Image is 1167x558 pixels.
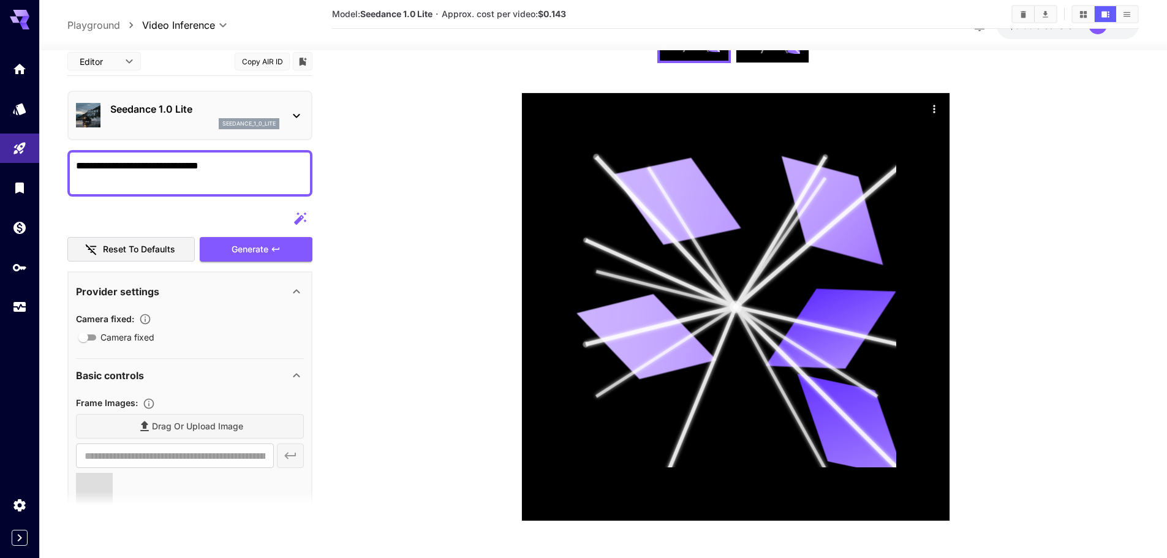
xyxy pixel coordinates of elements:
button: Generate [200,236,312,262]
div: Settings [12,497,27,513]
button: Copy AIR ID [235,52,290,70]
span: Video Inference [142,18,215,32]
div: API Keys [12,260,27,275]
p: Seedance 1.0 Lite [110,102,279,116]
button: Expand sidebar [12,530,28,546]
p: Basic controls [76,368,144,383]
div: Wallet [12,220,27,235]
a: Playground [67,18,120,32]
b: $0.143 [538,9,566,19]
div: Show videos in grid viewShow videos in video viewShow videos in list view [1071,5,1139,23]
p: · [436,7,439,21]
button: Show videos in list view [1116,6,1138,22]
span: $0.00 [1009,20,1036,31]
div: Home [12,61,27,77]
button: Show videos in grid view [1073,6,1094,22]
p: Provider settings [76,284,159,298]
span: Model: [332,9,432,19]
button: Upload frame images. [138,398,160,410]
b: Seedance 1.0 Lite [360,9,432,19]
div: Models [12,101,27,116]
button: Download All [1035,6,1056,22]
button: Add to library [297,54,308,69]
div: Playground [12,141,27,156]
span: Camera fixed : [76,313,134,323]
span: Frame Images : [76,398,138,408]
div: Usage [12,300,27,315]
button: Reset to defaults [67,236,195,262]
div: Seedance 1.0 Liteseedance_1_0_lite [76,97,304,134]
span: Generate [232,241,268,257]
span: Camera fixed [100,331,154,344]
div: Provider settings [76,276,304,306]
div: Library [12,180,27,195]
button: Clear videos [1013,6,1034,22]
div: Actions [925,99,943,118]
span: credits left [1036,20,1079,31]
div: Basic controls [76,361,304,390]
div: Clear videosDownload All [1011,5,1057,23]
button: Show videos in video view [1095,6,1116,22]
span: Editor [80,55,118,68]
nav: breadcrumb [67,18,142,32]
p: seedance_1_0_lite [222,119,276,128]
span: Approx. cost per video: [442,9,566,19]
